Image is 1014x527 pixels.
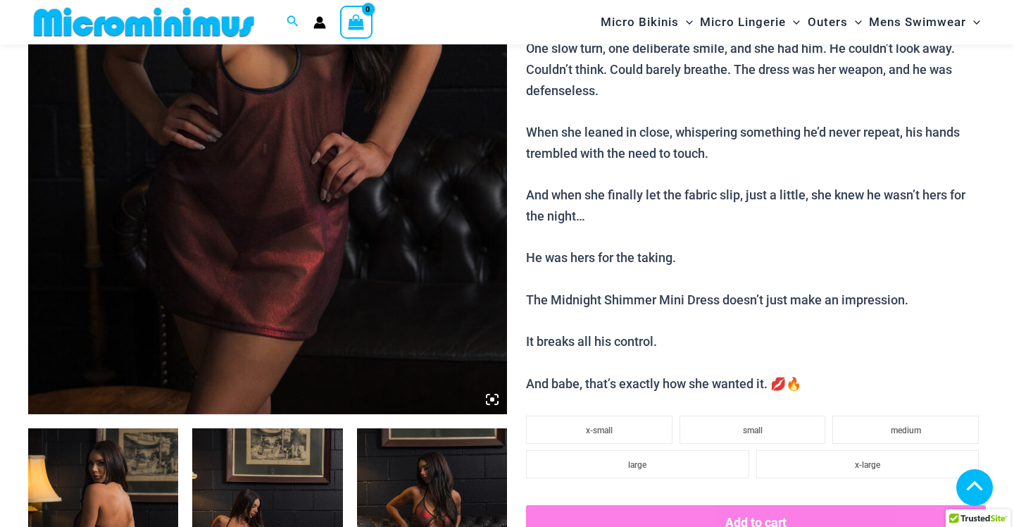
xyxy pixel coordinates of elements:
a: Mens SwimwearMenu ToggleMenu Toggle [865,4,984,40]
span: Menu Toggle [848,4,862,40]
li: small [680,416,826,444]
span: Outers [808,4,848,40]
a: Account icon link [313,16,326,29]
li: medium [832,416,979,444]
a: Search icon link [287,13,299,31]
span: large [628,460,646,470]
a: Micro BikinisMenu ToggleMenu Toggle [597,4,696,40]
a: OutersMenu ToggleMenu Toggle [804,4,865,40]
span: Menu Toggle [786,4,800,40]
img: MM SHOP LOGO FLAT [28,6,260,38]
span: medium [891,426,921,435]
span: x-small [586,426,613,435]
li: large [526,450,749,478]
span: x-large [855,460,880,470]
a: Micro LingerieMenu ToggleMenu Toggle [696,4,803,40]
nav: Site Navigation [595,2,986,42]
span: Micro Bikinis [601,4,679,40]
span: Menu Toggle [679,4,693,40]
span: Menu Toggle [966,4,980,40]
a: View Shopping Cart, empty [340,6,373,38]
li: x-large [756,450,979,478]
span: Micro Lingerie [700,4,786,40]
span: small [743,426,763,435]
li: x-small [526,416,672,444]
span: Mens Swimwear [869,4,966,40]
